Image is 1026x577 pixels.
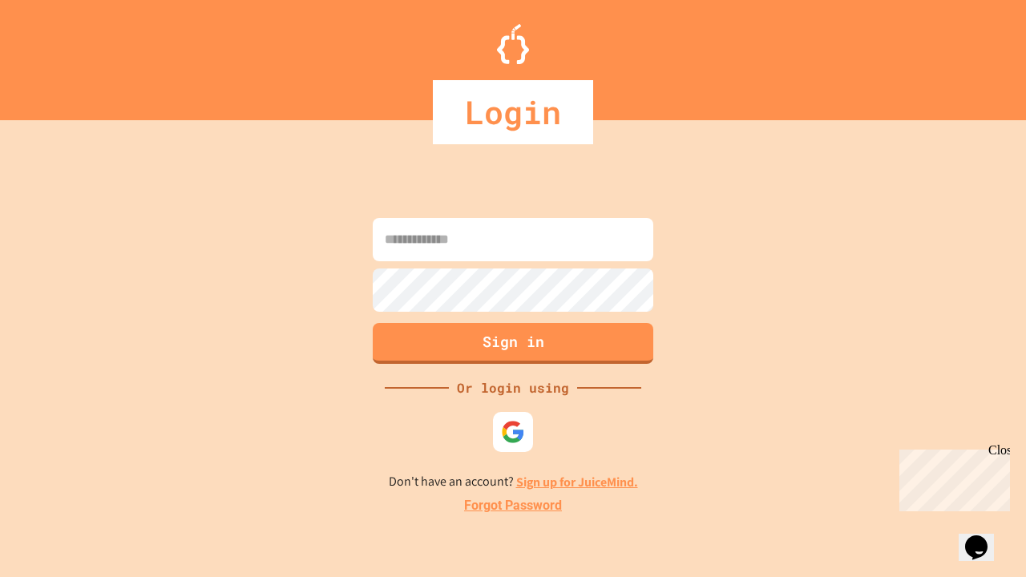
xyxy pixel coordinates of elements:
div: Chat with us now!Close [6,6,111,102]
p: Don't have an account? [389,472,638,492]
img: google-icon.svg [501,420,525,444]
div: Or login using [449,378,577,397]
button: Sign in [373,323,653,364]
img: Logo.svg [497,24,529,64]
a: Sign up for JuiceMind. [516,474,638,490]
a: Forgot Password [464,496,562,515]
iframe: chat widget [893,443,1010,511]
div: Login [433,80,593,144]
iframe: chat widget [959,513,1010,561]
